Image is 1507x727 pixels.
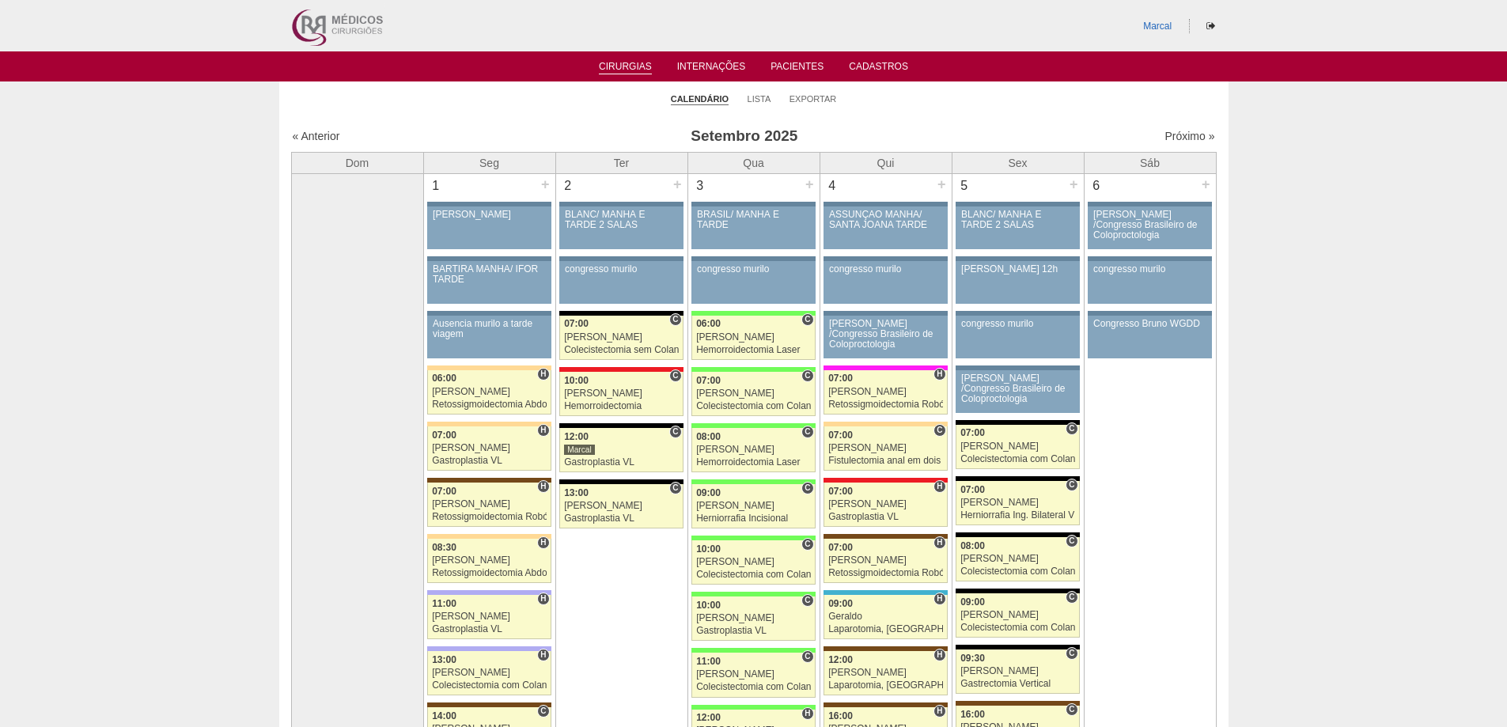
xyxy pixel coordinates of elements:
div: Key: Aviso [956,311,1079,316]
a: C 07:00 [PERSON_NAME] Fistulectomia anal em dois tempos [824,426,947,471]
a: C 08:00 [PERSON_NAME] Colecistectomia com Colangiografia VL [956,537,1079,581]
span: Consultório [669,313,681,326]
span: Consultório [669,482,681,494]
a: ASSUNÇÃO MANHÃ/ SANTA JOANA TARDE [824,206,947,249]
div: + [1067,174,1081,195]
span: Hospital [537,593,549,605]
div: + [671,174,684,195]
div: Key: Brasil [691,648,815,653]
span: 16:00 [960,709,985,720]
span: 12:00 [828,654,853,665]
div: Key: Aviso [956,256,1079,261]
a: H 08:30 [PERSON_NAME] Retossigmoidectomia Abdominal VL [427,539,551,583]
a: C 13:00 [PERSON_NAME] Gastroplastia VL [559,484,683,528]
a: C 12:00 Marcal Gastroplastia VL [559,428,683,472]
div: [PERSON_NAME] [828,555,943,566]
div: 1 [424,174,449,198]
span: Hospital [537,368,549,381]
div: [PERSON_NAME] [432,499,547,509]
div: [PERSON_NAME] [564,332,679,343]
div: [PERSON_NAME] [960,666,1075,676]
div: Herniorrafia Ing. Bilateral VL [960,510,1075,521]
div: Retossigmoidectomia Robótica [828,568,943,578]
span: Consultório [669,426,681,438]
a: C 07:00 [PERSON_NAME] Colecistectomia com Colangiografia VL [956,425,1079,469]
span: 10:00 [564,375,589,386]
div: Key: Aviso [824,256,947,261]
a: H 11:00 [PERSON_NAME] Gastroplastia VL [427,595,551,639]
span: 07:00 [828,486,853,497]
div: Key: Aviso [1088,311,1211,316]
div: Key: Aviso [691,202,815,206]
div: Key: Aviso [427,311,551,316]
div: Key: Santa Joana [824,534,947,539]
div: Key: Blanc [956,589,1079,593]
a: congresso murilo [1088,261,1211,304]
span: 07:00 [432,486,456,497]
div: Key: Aviso [427,202,551,206]
span: 12:00 [696,712,721,723]
span: Consultório [801,650,813,663]
div: [PERSON_NAME] [696,332,811,343]
div: [PERSON_NAME] 12h [961,264,1074,275]
div: 3 [688,174,713,198]
div: [PERSON_NAME] [432,555,547,566]
div: Key: Aviso [691,256,815,261]
span: Consultório [801,594,813,607]
div: Key: Brasil [691,536,815,540]
div: [PERSON_NAME] [432,668,547,678]
span: Consultório [801,538,813,551]
div: Colecistectomia com Colangiografia VL [696,401,811,411]
div: [PERSON_NAME] [696,501,811,511]
div: Key: Blanc [956,645,1079,649]
div: BRASIL/ MANHÃ E TARDE [697,210,810,230]
div: Retossigmoidectomia Robótica [432,512,547,522]
a: congresso murilo [824,261,947,304]
span: 07:00 [960,427,985,438]
div: [PERSON_NAME] [828,499,943,509]
a: Cadastros [849,61,908,77]
div: congresso murilo [961,319,1074,329]
div: Key: Neomater [824,590,947,595]
span: Consultório [1066,647,1077,660]
div: Geraldo [828,612,943,622]
div: congresso murilo [565,264,678,275]
div: ASSUNÇÃO MANHÃ/ SANTA JOANA TARDE [829,210,942,230]
div: [PERSON_NAME] [696,445,811,455]
div: Key: Assunção [824,478,947,483]
div: BARTIRA MANHÃ/ IFOR TARDE [433,264,546,285]
div: Colecistectomia sem Colangiografia VL [564,345,679,355]
span: Hospital [933,480,945,493]
div: [PERSON_NAME] [696,557,811,567]
span: 08:30 [432,542,456,553]
span: Hospital [933,593,945,605]
span: 06:00 [432,373,456,384]
a: C 07:00 [PERSON_NAME] Colecistectomia com Colangiografia VL [691,372,815,416]
div: Laparotomia, [GEOGRAPHIC_DATA], Drenagem, Bridas [828,680,943,691]
span: Hospital [801,707,813,720]
span: 14:00 [432,710,456,721]
div: + [539,174,552,195]
div: [PERSON_NAME] [432,443,547,453]
th: Seg [423,152,555,173]
div: Gastroplastia VL [696,626,811,636]
span: 11:00 [696,656,721,667]
div: Key: Santa Joana [956,701,1079,706]
div: Hemorroidectomia Laser [696,457,811,468]
div: Key: Aviso [559,202,683,206]
a: BARTIRA MANHÃ/ IFOR TARDE [427,261,551,304]
div: + [803,174,816,195]
span: Consultório [801,426,813,438]
div: Key: Pro Matre [824,365,947,370]
div: Colecistectomia com Colangiografia VL [696,570,811,580]
span: Hospital [933,705,945,718]
span: 07:00 [828,542,853,553]
div: Key: Aviso [559,256,683,261]
span: Hospital [537,649,549,661]
div: [PERSON_NAME] [828,387,943,397]
span: 07:00 [828,373,853,384]
a: Próximo » [1164,130,1214,142]
a: Pacientes [771,61,824,77]
div: Key: Brasil [691,479,815,484]
div: Key: Blanc [956,420,1079,425]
